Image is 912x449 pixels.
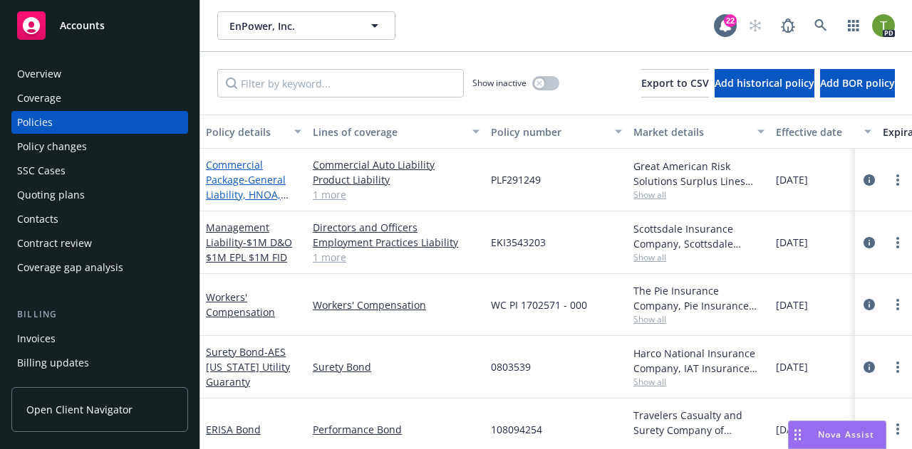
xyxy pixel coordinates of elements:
[17,256,123,279] div: Coverage gap analysis
[17,63,61,85] div: Overview
[11,352,188,374] a: Billing updates
[313,125,464,139] div: Lines of coverage
[889,296,906,313] a: more
[313,187,480,202] a: 1 more
[11,184,188,206] a: Quoting plans
[11,135,188,158] a: Policy changes
[789,421,807,448] div: Drag to move
[770,115,877,149] button: Effective date
[774,11,802,40] a: Report a Bug
[11,232,188,255] a: Contract review
[889,421,906,438] a: more
[485,115,628,149] button: Policy number
[776,297,808,312] span: [DATE]
[206,221,292,264] a: Management Liability
[861,171,878,189] a: circleInformation
[206,290,275,319] a: Workers' Compensation
[472,77,527,89] span: Show inactive
[633,125,749,139] div: Market details
[26,402,133,417] span: Open Client Navigator
[633,408,765,438] div: Travelers Casualty and Surety Company of America, Travelers Insurance
[17,159,66,182] div: SSC Cases
[861,296,878,313] a: circleInformation
[820,76,895,90] span: Add BOR policy
[11,307,188,322] div: Billing
[206,236,292,264] span: - $1M D&O $1M EPL $1M FID
[491,235,546,250] span: EKI3543203
[313,422,480,437] a: Performance Bond
[206,158,286,216] a: Commercial Package
[17,184,85,206] div: Quoting plans
[491,172,541,187] span: PLF291249
[17,352,89,374] div: Billing updates
[633,251,765,263] span: Show all
[715,69,814,97] button: Add historical policy
[633,189,765,201] span: Show all
[17,208,58,231] div: Contacts
[11,111,188,134] a: Policies
[776,172,808,187] span: [DATE]
[206,173,289,216] span: - General Liability, HNOA, Product Liability
[776,359,808,374] span: [DATE]
[633,346,765,376] div: Harco National Insurance Company, IAT Insurance Group
[17,135,87,158] div: Policy changes
[17,111,53,134] div: Policies
[200,115,307,149] button: Policy details
[872,14,895,37] img: photo
[861,234,878,251] a: circleInformation
[217,11,395,40] button: EnPower, Inc.
[313,250,480,265] a: 1 more
[11,208,188,231] a: Contacts
[889,234,906,251] a: more
[229,19,353,33] span: EnPower, Inc.
[206,423,261,436] a: ERISA Bond
[633,376,765,388] span: Show all
[313,220,480,235] a: Directors and Officers
[633,221,765,251] div: Scottsdale Insurance Company, Scottsdale Insurance Company (Nationwide), CRC Group
[491,359,531,374] span: 0803539
[889,171,906,189] a: more
[11,327,188,350] a: Invoices
[313,297,480,312] a: Workers' Compensation
[491,125,606,139] div: Policy number
[491,297,587,312] span: WC PI 1702571 - 000
[206,345,290,389] a: Surety Bond
[889,359,906,376] a: more
[724,14,737,27] div: 22
[818,428,874,440] span: Nova Assist
[313,172,480,187] a: Product Liability
[807,11,835,40] a: Search
[861,359,878,376] a: circleInformation
[11,63,188,85] a: Overview
[11,256,188,279] a: Coverage gap analysis
[11,159,188,182] a: SSC Cases
[641,69,709,97] button: Export to CSV
[17,327,56,350] div: Invoices
[206,125,286,139] div: Policy details
[17,232,92,255] div: Contract review
[741,11,769,40] a: Start snowing
[776,125,856,139] div: Effective date
[60,20,105,31] span: Accounts
[11,6,188,46] a: Accounts
[633,283,765,313] div: The Pie Insurance Company, Pie Insurance (Carrier), Appalachian Underwriters
[491,422,542,437] span: 108094254
[633,313,765,325] span: Show all
[633,159,765,189] div: Great American Risk Solutions Surplus Lines Insurance Company, Great American Insurance Group, CR...
[313,157,480,172] a: Commercial Auto Liability
[17,87,61,110] div: Coverage
[313,235,480,250] a: Employment Practices Liability
[206,345,290,389] span: - AES [US_STATE] Utility Guaranty
[641,76,709,90] span: Export to CSV
[839,11,868,40] a: Switch app
[788,421,886,449] button: Nova Assist
[820,69,895,97] button: Add BOR policy
[776,235,808,250] span: [DATE]
[307,115,485,149] button: Lines of coverage
[715,76,814,90] span: Add historical policy
[11,87,188,110] a: Coverage
[628,115,770,149] button: Market details
[217,69,464,97] input: Filter by keyword...
[313,359,480,374] a: Surety Bond
[776,422,808,437] span: [DATE]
